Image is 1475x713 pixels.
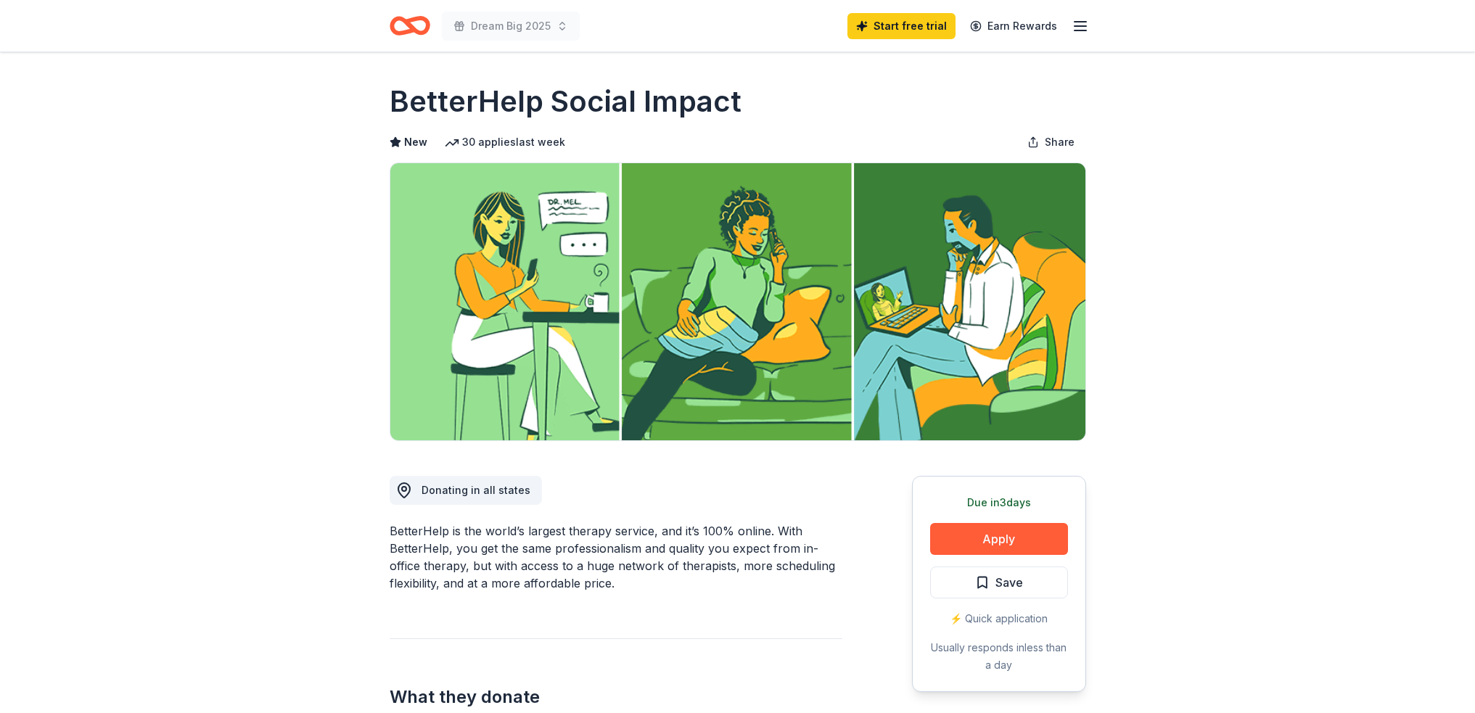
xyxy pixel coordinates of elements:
[422,484,530,496] span: Donating in all states
[390,522,842,592] div: BetterHelp is the world’s largest therapy service, and it’s 100% online. With BetterHelp, you get...
[930,566,1068,598] button: Save
[390,9,430,43] a: Home
[1045,133,1075,151] span: Share
[1016,128,1086,157] button: Share
[442,12,580,41] button: Dream Big 2025
[445,133,565,151] div: 30 applies last week
[847,13,956,39] a: Start free trial
[930,523,1068,555] button: Apply
[390,685,842,709] h2: What they donate
[390,163,1085,440] img: Image for BetterHelp Social Impact
[930,610,1068,627] div: ⚡️ Quick application
[930,494,1068,511] div: Due in 3 days
[471,17,551,35] span: Dream Big 2025
[390,81,741,122] h1: BetterHelp Social Impact
[930,639,1068,674] div: Usually responds in less than a day
[995,573,1023,592] span: Save
[961,13,1066,39] a: Earn Rewards
[404,133,427,151] span: New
